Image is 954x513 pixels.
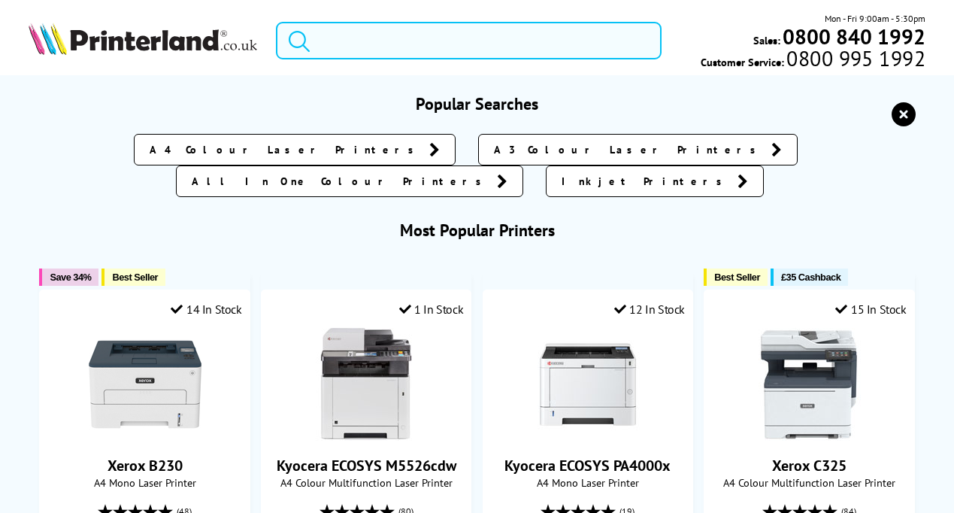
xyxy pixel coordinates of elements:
[614,302,685,317] div: 12 In Stock
[29,23,257,58] a: Printerland Logo
[704,269,768,286] button: Best Seller
[29,23,257,55] img: Printerland Logo
[277,456,456,475] a: Kyocera ECOSYS M5526cdw
[50,272,91,283] span: Save 34%
[771,269,848,286] button: £35 Cashback
[532,429,644,444] a: Kyocera ECOSYS PA4000x
[494,142,764,157] span: A3 Colour Laser Printers
[89,429,201,444] a: Xerox B230
[171,302,241,317] div: 14 In Stock
[89,328,201,441] img: Xerox B230
[150,142,422,157] span: A4 Colour Laser Printers
[276,22,662,59] input: Search product or brand
[310,429,422,444] a: Kyocera ECOSYS M5526cdw
[504,456,671,475] a: Kyocera ECOSYS PA4000x
[784,51,925,65] span: 0800 995 1992
[753,328,865,441] img: Xerox C325
[532,328,644,441] img: Kyocera ECOSYS PA4000x
[176,165,523,197] a: All In One Colour Printers
[491,475,685,490] span: A4 Mono Laser Printer
[753,429,865,444] a: Xerox C325
[399,302,464,317] div: 1 In Stock
[310,328,422,441] img: Kyocera ECOSYS M5526cdw
[714,272,760,283] span: Best Seller
[112,272,158,283] span: Best Seller
[825,11,925,26] span: Mon - Fri 9:00am - 5:30pm
[108,456,183,475] a: Xerox B230
[701,51,925,69] span: Customer Service:
[29,93,925,114] h3: Popular Searches
[781,272,840,283] span: £35 Cashback
[835,302,906,317] div: 15 In Stock
[192,174,489,189] span: All In One Colour Printers
[753,33,780,47] span: Sales:
[29,220,925,241] h3: Most Popular Printers
[269,475,463,490] span: A4 Colour Multifunction Laser Printer
[39,269,98,286] button: Save 34%
[47,475,241,490] span: A4 Mono Laser Printer
[772,456,846,475] a: Xerox C325
[546,165,764,197] a: Inkjet Printers
[712,475,906,490] span: A4 Colour Multifunction Laser Printer
[780,29,925,44] a: 0800 840 1992
[562,174,730,189] span: Inkjet Printers
[134,134,456,165] a: A4 Colour Laser Printers
[783,23,925,50] b: 0800 840 1992
[478,134,798,165] a: A3 Colour Laser Printers
[101,269,165,286] button: Best Seller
